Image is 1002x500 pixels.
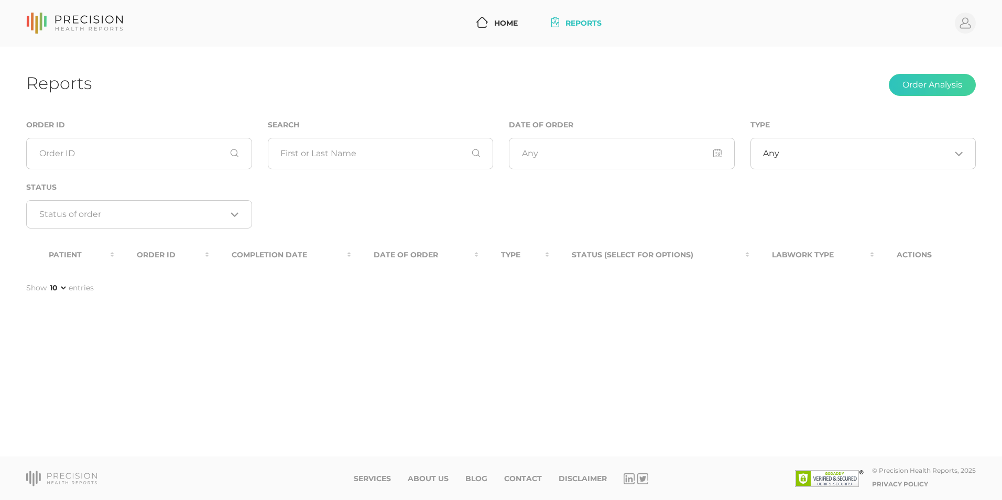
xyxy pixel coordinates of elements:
[750,138,976,169] div: Search for option
[26,121,65,129] label: Order ID
[209,243,351,267] th: Completion Date
[559,474,607,483] a: Disclaimer
[889,74,976,96] button: Order Analysis
[547,14,606,33] a: Reports
[351,243,479,267] th: Date Of Order
[509,121,573,129] label: Date of Order
[39,209,227,220] input: Search for option
[478,243,549,267] th: Type
[26,138,252,169] input: Order ID
[874,243,976,267] th: Actions
[268,121,299,129] label: Search
[750,121,770,129] label: Type
[872,466,976,474] div: © Precision Health Reports, 2025
[749,243,874,267] th: Labwork Type
[779,148,951,159] input: Search for option
[268,138,494,169] input: First or Last Name
[26,243,114,267] th: Patient
[509,138,735,169] input: Any
[465,474,487,483] a: Blog
[549,243,749,267] th: Status (Select for Options)
[26,73,92,93] h1: Reports
[26,282,94,294] label: Show entries
[114,243,210,267] th: Order ID
[795,470,864,487] img: SSL site seal - click to verify
[48,282,68,293] select: Showentries
[763,148,779,159] span: Any
[472,14,522,33] a: Home
[872,480,928,488] a: Privacy Policy
[408,474,449,483] a: About Us
[354,474,391,483] a: Services
[26,183,57,192] label: Status
[504,474,542,483] a: Contact
[26,200,252,229] div: Search for option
